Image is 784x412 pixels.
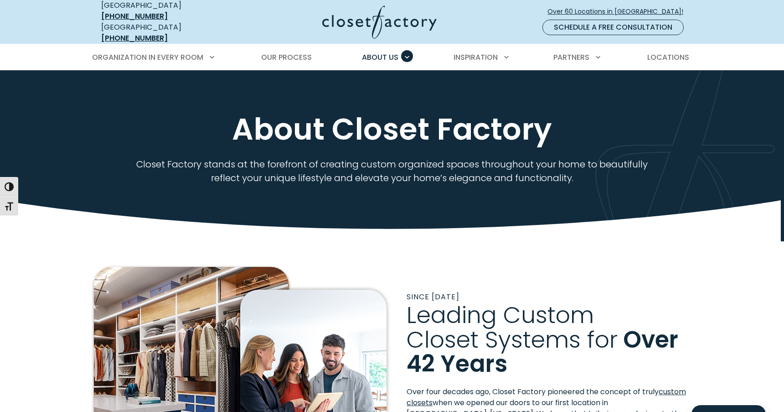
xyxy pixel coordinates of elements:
span: Closet Systems for [407,323,618,355]
div: [GEOGRAPHIC_DATA] [101,22,233,44]
span: Our Process [261,52,312,63]
span: About Us [362,52,398,63]
span: Over 42 Years [407,323,678,380]
a: Over 60 Locations in [GEOGRAPHIC_DATA]! [547,4,691,20]
img: Closet Factory Logo [322,5,437,39]
span: Over 60 Locations in [GEOGRAPHIC_DATA]! [547,7,691,16]
p: Closet Factory stands at the forefront of creating custom organized spaces throughout your home t... [124,157,660,185]
a: Schedule a Free Consultation [542,20,684,35]
nav: Primary Menu [86,45,698,70]
h1: About Closet Factory [99,112,685,146]
span: Locations [647,52,689,63]
a: [PHONE_NUMBER] [101,11,168,21]
a: [PHONE_NUMBER] [101,33,168,43]
p: Since [DATE] [407,292,690,302]
span: Inspiration [454,52,498,63]
a: custom closets [407,386,686,408]
span: Organization in Every Room [92,52,203,63]
span: Leading Custom [407,299,594,331]
span: Partners [553,52,589,63]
